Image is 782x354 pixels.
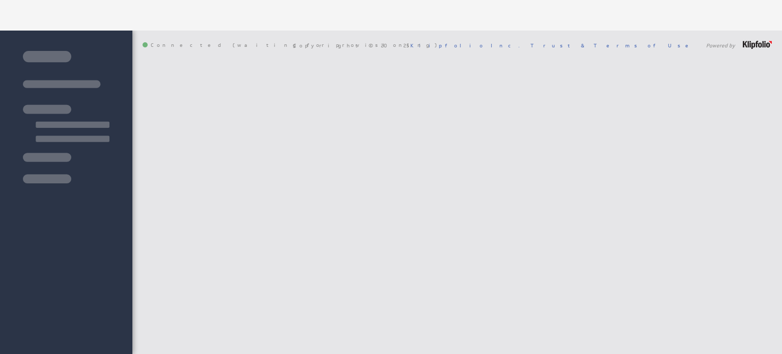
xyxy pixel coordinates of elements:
img: logo-footer.png [743,41,772,49]
a: Trust & Terms of Use [530,42,695,49]
img: skeleton-sidenav.svg [23,51,109,183]
span: Connected (waiting for provisioning): ID: dpnc-21 Online: true [143,42,439,48]
span: Powered by [706,43,735,48]
a: Klipfolio Inc. [410,42,520,49]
